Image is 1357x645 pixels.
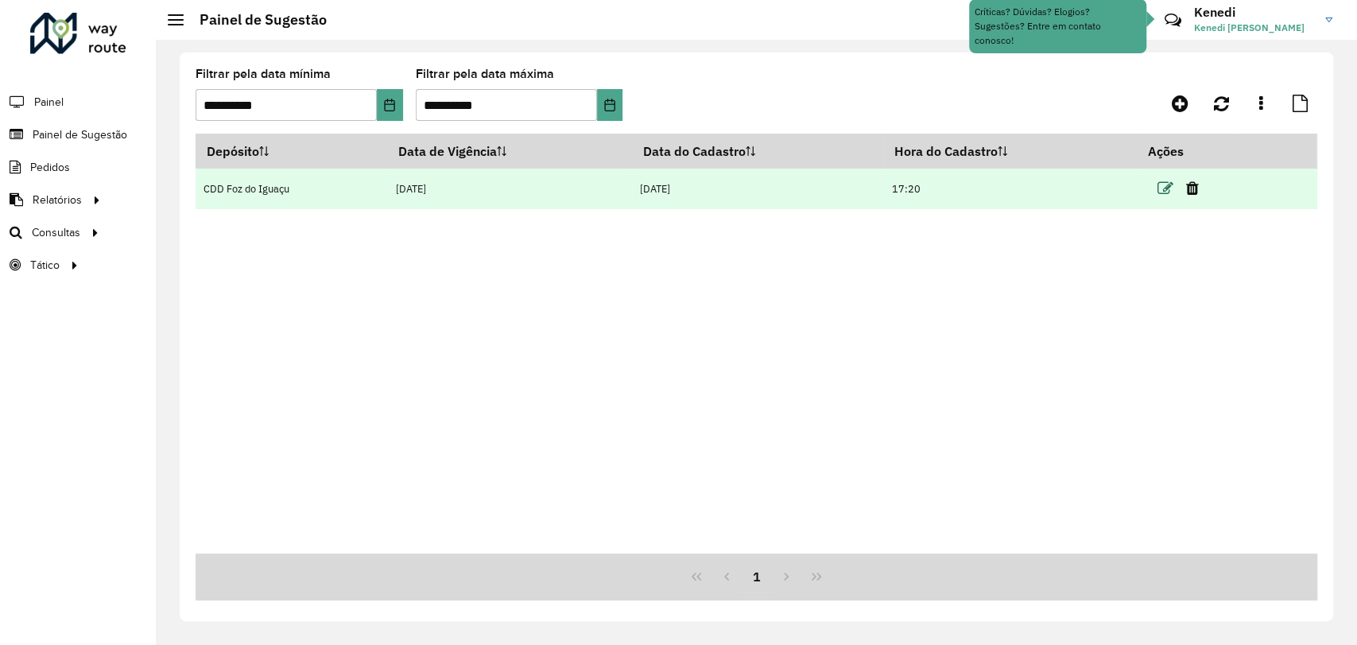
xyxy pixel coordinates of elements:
label: Filtrar pela data máxima [416,64,554,84]
span: Painel [34,94,64,111]
th: Ações [1137,134,1232,168]
a: Excluir [1186,177,1199,199]
label: Filtrar pela data mínima [196,64,331,84]
th: Hora do Cadastro [883,134,1137,169]
td: 17:20 [883,169,1137,209]
th: Data de Vigência [388,134,632,169]
td: [DATE] [632,169,884,209]
th: Depósito [196,134,388,169]
a: Contato Rápido [1156,3,1190,37]
button: Choose Date [377,89,403,121]
h2: Painel de Sugestão [184,11,327,29]
td: CDD Foz do Iguaçu [196,169,388,209]
span: Relatórios [33,192,82,208]
td: [DATE] [388,169,632,209]
h3: Kenedi [1194,5,1313,20]
a: Editar [1157,177,1173,199]
span: Tático [30,257,60,274]
button: Choose Date [597,89,623,121]
span: Painel de Sugestão [33,126,127,143]
th: Data do Cadastro [632,134,884,169]
span: Pedidos [30,159,70,176]
span: Kenedi [PERSON_NAME] [1194,21,1313,35]
button: 1 [742,561,772,592]
span: Consultas [32,224,80,241]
